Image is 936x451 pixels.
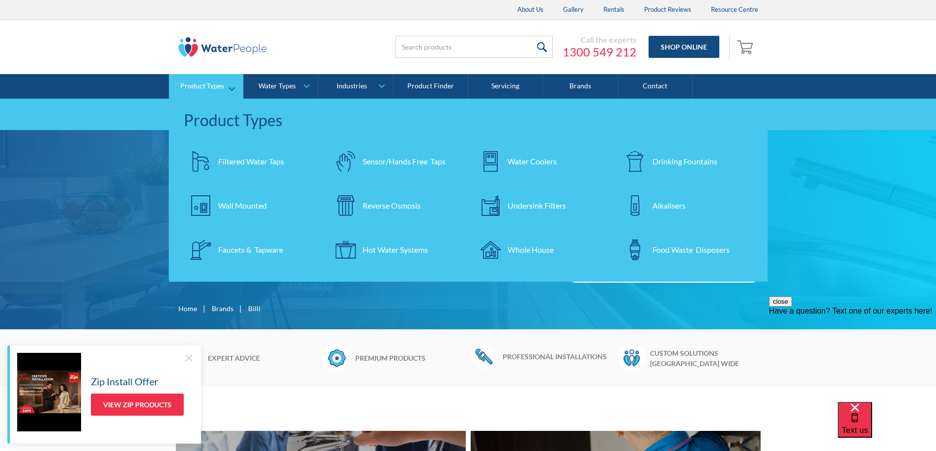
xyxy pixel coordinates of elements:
iframe: podium webchat widget prompt [769,296,936,414]
h6: Expert advice [208,353,318,363]
h6: Premium products [355,353,466,363]
img: shopping cart [737,39,756,54]
a: Food Waste Disposers [618,233,753,267]
a: Brands [212,303,233,314]
div: Undersink Filters [508,200,566,212]
a: Water Coolers [473,144,608,179]
h5: Zip Install Offer [91,374,158,389]
img: Badge [323,344,350,371]
a: Brands [543,74,618,99]
a: Undersink Filters [473,188,608,223]
div: Faucets & Tapware [218,244,283,256]
div: Alkalisers [652,200,685,212]
a: Servicing [468,74,543,99]
a: Alkalisers [618,188,753,223]
a: Open empty cart [735,35,758,59]
div: | [202,302,207,314]
div: Drinking Fountains [652,156,717,167]
a: View Zip Products [91,394,184,416]
div: Hot Water Systems [363,244,428,256]
img: Waterpeople Symbol [618,344,645,371]
div: Billi [248,303,260,314]
iframe: podium webchat widget bubble [838,402,936,451]
img: Wrench [471,344,498,369]
a: Filtered Water Taps [184,144,319,179]
div: Call the experts [563,35,636,45]
a: 1300 549 212 [563,45,636,59]
input: Search products [396,36,553,58]
a: Hot Water Systems [328,233,463,267]
nav: Product Types [169,99,768,282]
div: Filtered Water Taps [218,156,284,167]
div: Product Types [180,82,224,90]
img: The Water People [178,37,267,57]
a: Contact [618,74,693,99]
a: Product Finder [394,74,468,99]
a: Product Types [169,74,243,99]
div: Industries [337,82,367,90]
div: Wall Mounted [218,200,267,212]
a: Drinking Fountains [618,144,753,179]
a: Faucets & Tapware [184,233,319,267]
div: Water Types [258,82,296,90]
a: Industries [318,74,393,99]
div: | [238,302,243,314]
a: Reverse Osmosis [328,188,463,223]
img: Zip Install Offer [17,353,81,431]
a: Shop Online [649,36,719,58]
div: Product Types [184,108,753,132]
a: Wall Mounted [184,188,319,223]
a: Whole House [473,233,608,267]
img: Glasses [176,344,203,371]
div: Water Coolers [508,156,557,167]
div: Food Waste Disposers [652,244,730,256]
div: Whole House [508,244,554,256]
a: Sensor/Hands Free Taps [328,144,463,179]
a: Home [178,303,197,314]
div: Sensor/Hands Free Taps [363,156,446,167]
h6: Professional installations [503,351,613,362]
h6: Custom solutions [GEOGRAPHIC_DATA] wide [650,348,761,369]
a: Water Types [244,74,318,99]
div: Reverse Osmosis [363,200,421,212]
